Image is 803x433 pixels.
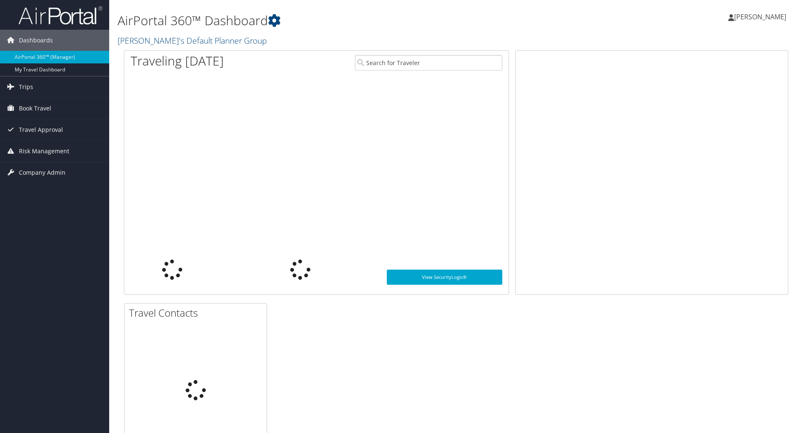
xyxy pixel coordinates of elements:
[18,5,102,25] img: airportal-logo.png
[131,52,224,70] h1: Traveling [DATE]
[19,141,69,162] span: Risk Management
[19,30,53,51] span: Dashboards
[118,12,569,29] h1: AirPortal 360™ Dashboard
[19,98,51,119] span: Book Travel
[19,76,33,97] span: Trips
[118,35,269,46] a: [PERSON_NAME]'s Default Planner Group
[387,270,502,285] a: View SecurityLogic®
[728,4,795,29] a: [PERSON_NAME]
[19,162,66,183] span: Company Admin
[734,12,786,21] span: [PERSON_NAME]
[355,55,502,71] input: Search for Traveler
[129,306,267,320] h2: Travel Contacts
[19,119,63,140] span: Travel Approval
